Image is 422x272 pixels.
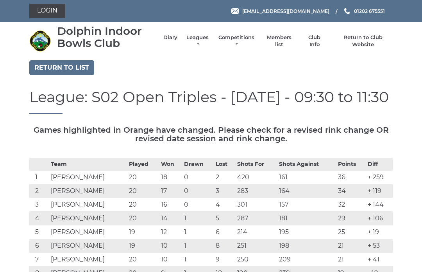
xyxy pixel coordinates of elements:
[366,253,393,267] td: + 41
[185,34,210,48] a: Leagues
[303,34,326,48] a: Club Info
[182,239,214,253] td: 1
[235,253,277,267] td: 250
[235,158,277,171] th: Shots For
[214,239,235,253] td: 8
[127,198,159,212] td: 20
[277,184,336,198] td: 164
[277,171,336,184] td: 161
[159,212,182,225] td: 14
[29,126,393,143] h5: Games highlighted in Orange have changed. Please check for a revised rink change OR revised date ...
[344,8,350,14] img: Phone us
[366,239,393,253] td: + 53
[127,239,159,253] td: 19
[235,239,277,253] td: 251
[366,212,393,225] td: + 106
[49,239,127,253] td: [PERSON_NAME]
[366,184,393,198] td: + 119
[277,239,336,253] td: 198
[231,8,239,14] img: Email
[235,171,277,184] td: 420
[231,7,329,15] a: Email [EMAIL_ADDRESS][DOMAIN_NAME]
[29,30,51,52] img: Dolphin Indoor Bowls Club
[29,60,94,75] a: Return to list
[214,225,235,239] td: 6
[336,184,366,198] td: 34
[182,212,214,225] td: 1
[336,171,366,184] td: 36
[127,184,159,198] td: 20
[29,4,65,18] a: Login
[336,225,366,239] td: 25
[29,171,49,184] td: 1
[214,198,235,212] td: 4
[235,184,277,198] td: 283
[214,171,235,184] td: 2
[336,239,366,253] td: 21
[366,225,393,239] td: + 19
[159,184,182,198] td: 17
[29,225,49,239] td: 5
[336,253,366,267] td: 21
[29,212,49,225] td: 4
[366,158,393,171] th: Diff
[336,158,366,171] th: Points
[366,171,393,184] td: + 259
[263,34,295,48] a: Members list
[354,8,385,14] span: 01202 675551
[159,239,182,253] td: 10
[127,158,159,171] th: Played
[182,253,214,267] td: 1
[214,253,235,267] td: 9
[29,89,393,114] h1: League: S02 Open Triples - [DATE] - 09:30 to 11:30
[336,212,366,225] td: 29
[49,171,127,184] td: [PERSON_NAME]
[277,198,336,212] td: 157
[366,198,393,212] td: + 144
[49,225,127,239] td: [PERSON_NAME]
[29,198,49,212] td: 3
[277,253,336,267] td: 209
[277,225,336,239] td: 195
[159,253,182,267] td: 10
[159,158,182,171] th: Won
[49,158,127,171] th: Team
[182,158,214,171] th: Drawn
[235,212,277,225] td: 287
[277,212,336,225] td: 181
[218,34,255,48] a: Competitions
[127,212,159,225] td: 20
[343,7,385,15] a: Phone us 01202 675551
[163,34,177,41] a: Diary
[277,158,336,171] th: Shots Against
[127,253,159,267] td: 20
[57,25,156,49] div: Dolphin Indoor Bowls Club
[49,184,127,198] td: [PERSON_NAME]
[127,171,159,184] td: 20
[49,198,127,212] td: [PERSON_NAME]
[182,184,214,198] td: 0
[159,225,182,239] td: 12
[49,253,127,267] td: [PERSON_NAME]
[182,171,214,184] td: 0
[214,158,235,171] th: Lost
[29,253,49,267] td: 7
[159,171,182,184] td: 18
[336,198,366,212] td: 32
[214,184,235,198] td: 3
[29,239,49,253] td: 6
[235,225,277,239] td: 214
[235,198,277,212] td: 301
[182,198,214,212] td: 0
[159,198,182,212] td: 16
[49,212,127,225] td: [PERSON_NAME]
[334,34,393,48] a: Return to Club Website
[29,184,49,198] td: 2
[182,225,214,239] td: 1
[127,225,159,239] td: 19
[242,8,329,14] span: [EMAIL_ADDRESS][DOMAIN_NAME]
[214,212,235,225] td: 5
